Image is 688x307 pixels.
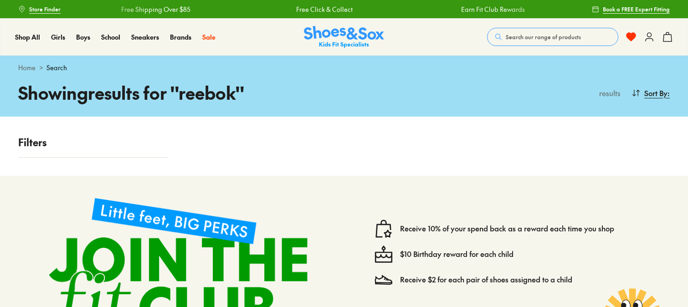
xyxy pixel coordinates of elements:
[101,32,120,41] span: School
[170,32,191,42] a: Brands
[202,32,216,41] span: Sale
[592,1,670,17] a: Book a FREE Expert Fitting
[76,32,90,41] span: Boys
[18,63,36,72] a: Home
[18,135,168,150] p: Filters
[51,32,65,42] a: Girls
[29,5,61,13] span: Store Finder
[596,87,621,98] p: results
[506,33,581,41] span: Search our range of products
[131,32,159,42] a: Sneakers
[375,245,393,263] img: cake--candle-birthday-event-special-sweet-cake-bake.svg
[400,224,614,234] a: Receive 10% of your spend back as a reward each time you shop
[375,271,393,289] img: Vector_3098.svg
[15,32,40,41] span: Shop All
[121,5,190,14] a: Free Shipping Over $85
[46,63,67,72] span: Search
[667,87,670,98] span: :
[170,32,191,41] span: Brands
[18,80,344,106] h1: Showing results for " reebok "
[487,28,618,46] button: Search our range of products
[461,5,524,14] a: Earn Fit Club Rewards
[304,26,384,48] img: SNS_Logo_Responsive.svg
[632,83,670,103] button: Sort By:
[131,32,159,41] span: Sneakers
[296,5,352,14] a: Free Click & Collect
[375,220,393,238] img: vector1.svg
[15,32,40,42] a: Shop All
[101,32,120,42] a: School
[304,26,384,48] a: Shoes & Sox
[76,32,90,42] a: Boys
[400,249,513,259] a: $10 Birthday reward for each child
[644,87,667,98] span: Sort By
[603,5,670,13] span: Book a FREE Expert Fitting
[400,275,572,285] a: Receive $2 for each pair of shoes assigned to a child
[18,63,670,72] div: >
[51,32,65,41] span: Girls
[18,1,61,17] a: Store Finder
[202,32,216,42] a: Sale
